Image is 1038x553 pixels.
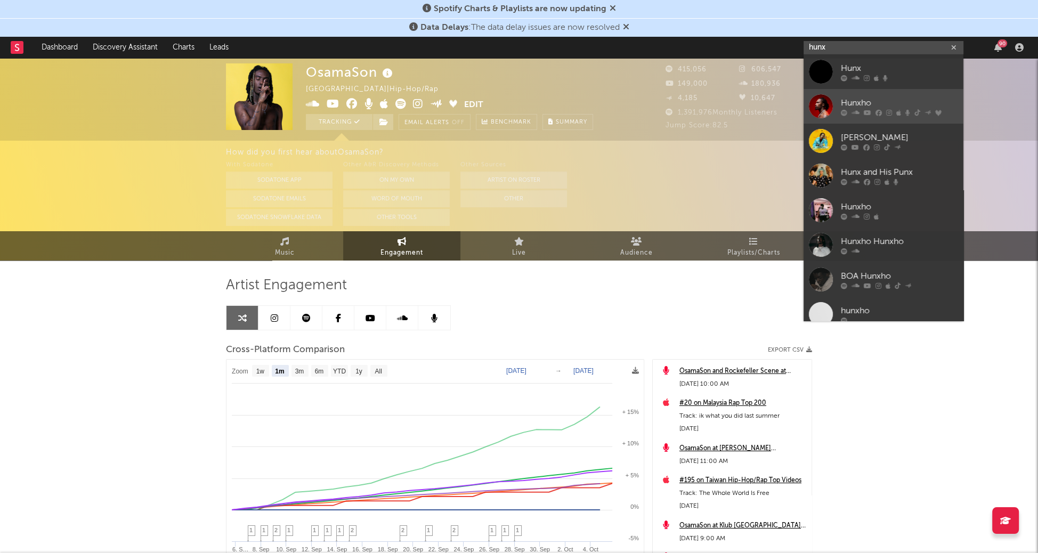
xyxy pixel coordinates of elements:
button: Sodatone Snowflake Data [226,209,333,226]
div: Track: ik what you did last summer [679,410,806,422]
a: Hunx [804,54,963,89]
text: [DATE] [506,367,526,375]
text: YTD [333,368,346,375]
span: 1 [516,527,519,533]
a: Hunxho [804,89,963,124]
span: 1 [338,527,341,533]
text: All [375,368,382,375]
text: 10. Sep [276,546,296,552]
text: 3m [295,368,304,375]
span: 2 [452,527,456,533]
button: Artist on Roster [460,172,567,189]
div: Hunxho [841,97,958,110]
span: Spotify Charts & Playlists are now updating [434,5,606,13]
text: 20. Sep [403,546,423,552]
span: 1 [503,527,506,533]
span: 149,000 [666,80,708,87]
a: Leads [202,37,236,58]
span: Music [275,247,295,259]
span: 2 [274,527,278,533]
div: #20 on Malaysia Rap Top 200 [679,397,806,410]
span: Dismiss [610,5,616,13]
button: Edit [464,99,483,112]
text: 28. Sep [505,546,525,552]
div: Track: The Whole World Is Free [679,487,806,500]
span: 1 [490,527,493,533]
button: Export CSV [768,347,812,353]
div: [PERSON_NAME] [841,132,958,144]
a: Charts [165,37,202,58]
a: Audience [578,231,695,261]
button: Other [460,190,567,207]
text: 8. Sep [253,546,270,552]
button: On My Own [343,172,450,189]
a: #195 on Taiwan Hip-Hop/Rap Top Videos [679,474,806,487]
a: hunxho [804,297,963,331]
span: Data Delays [420,23,468,32]
a: Hunxho [804,193,963,227]
div: 90 [998,39,1007,47]
span: Dismiss [623,23,629,32]
span: 2 [401,527,404,533]
span: 10,647 [739,95,775,102]
span: Artist Engagement [226,279,347,292]
span: Summary [556,119,587,125]
a: BOA Hunxho [804,262,963,297]
div: OsamaSon at Klub [GEOGRAPHIC_DATA] ([DATE]) [679,519,806,532]
span: Live [512,247,526,259]
text: 1w [256,368,265,375]
span: 1 [427,527,430,533]
span: 4,185 [666,95,698,102]
a: Hunxho Hunxho [804,227,963,262]
button: Sodatone App [226,172,333,189]
text: 14. Sep [327,546,347,552]
button: Email AlertsOff [399,114,471,130]
div: [DATE] 9:00 AM [679,532,806,545]
button: 90 [994,43,1002,52]
div: Hunx [841,62,958,75]
div: [GEOGRAPHIC_DATA] | Hip-Hop/Rap [306,83,451,96]
a: Playlists/Charts [695,231,812,261]
div: Hunxho [841,201,958,214]
div: OsamaSon [306,63,395,81]
span: 2 [351,527,354,533]
text: 30. Sep [530,546,550,552]
div: [DATE] 11:00 AM [679,455,806,468]
a: OsamaSon and Rockefeller Scene at Rockefeller ([DATE]) [679,365,806,378]
text: 16. Sep [352,546,372,552]
button: Word Of Mouth [343,190,450,207]
span: Engagement [380,247,423,259]
div: Other A&R Discovery Methods [343,159,450,172]
button: Sodatone Emails [226,190,333,207]
span: 606,547 [739,66,781,73]
text: Zoom [232,368,248,375]
span: 1,391,976 Monthly Listeners [666,109,777,116]
span: 1 [287,527,290,533]
div: Other Sources [460,159,567,172]
text: 22. Sep [428,546,449,552]
text: 0% [630,503,639,510]
div: [DATE] [679,422,806,435]
button: Tracking [306,114,372,130]
span: Benchmark [491,116,531,129]
div: With Sodatone [226,159,333,172]
div: Hunxho Hunxho [841,235,958,248]
a: [PERSON_NAME] [804,124,963,158]
text: + 15% [622,409,639,415]
a: Benchmark [476,114,537,130]
a: Hunx and His Punx [804,158,963,193]
span: 1 [326,527,329,533]
text: + 10% [622,440,639,446]
a: Dashboard [34,37,85,58]
span: : The data delay issues are now resolved [420,23,620,32]
div: Hunx and His Punx [841,166,958,179]
span: Cross-Platform Comparison [226,344,345,356]
text: 6. S… [232,546,249,552]
a: OsamaSon at [PERSON_NAME][GEOGRAPHIC_DATA], Store [PERSON_NAME] ([DATE]) [679,442,806,455]
a: Music [226,231,343,261]
text: 4. Oct [583,546,598,552]
div: How did you first hear about OsamaSon ? [226,146,1038,159]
